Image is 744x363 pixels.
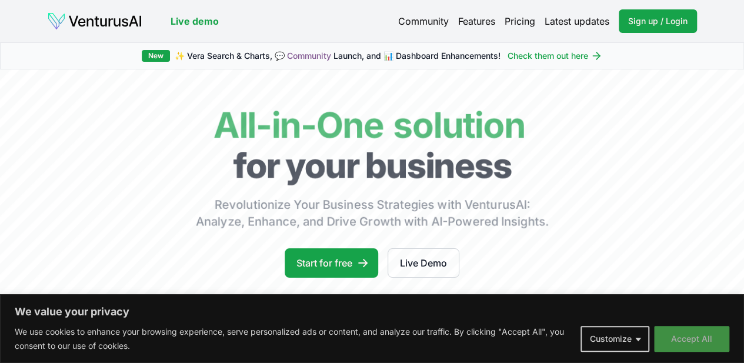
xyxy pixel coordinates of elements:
img: logo [47,12,142,31]
a: Sign up / Login [619,9,697,33]
a: Live Demo [388,248,459,278]
p: We use cookies to enhance your browsing experience, serve personalized ads or content, and analyz... [15,325,572,353]
a: Latest updates [545,14,609,28]
span: ✨ Vera Search & Charts, 💬 Launch, and 📊 Dashboard Enhancements! [175,50,501,62]
p: We value your privacy [15,305,729,319]
a: Community [287,51,331,61]
a: Check them out here [508,50,602,62]
div: New [142,50,170,62]
a: Community [398,14,449,28]
button: Customize [580,326,649,352]
a: Features [458,14,495,28]
a: Live demo [171,14,219,28]
a: Pricing [505,14,535,28]
button: Accept All [654,326,729,352]
span: Sign up / Login [628,15,688,27]
a: Start for free [285,248,378,278]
